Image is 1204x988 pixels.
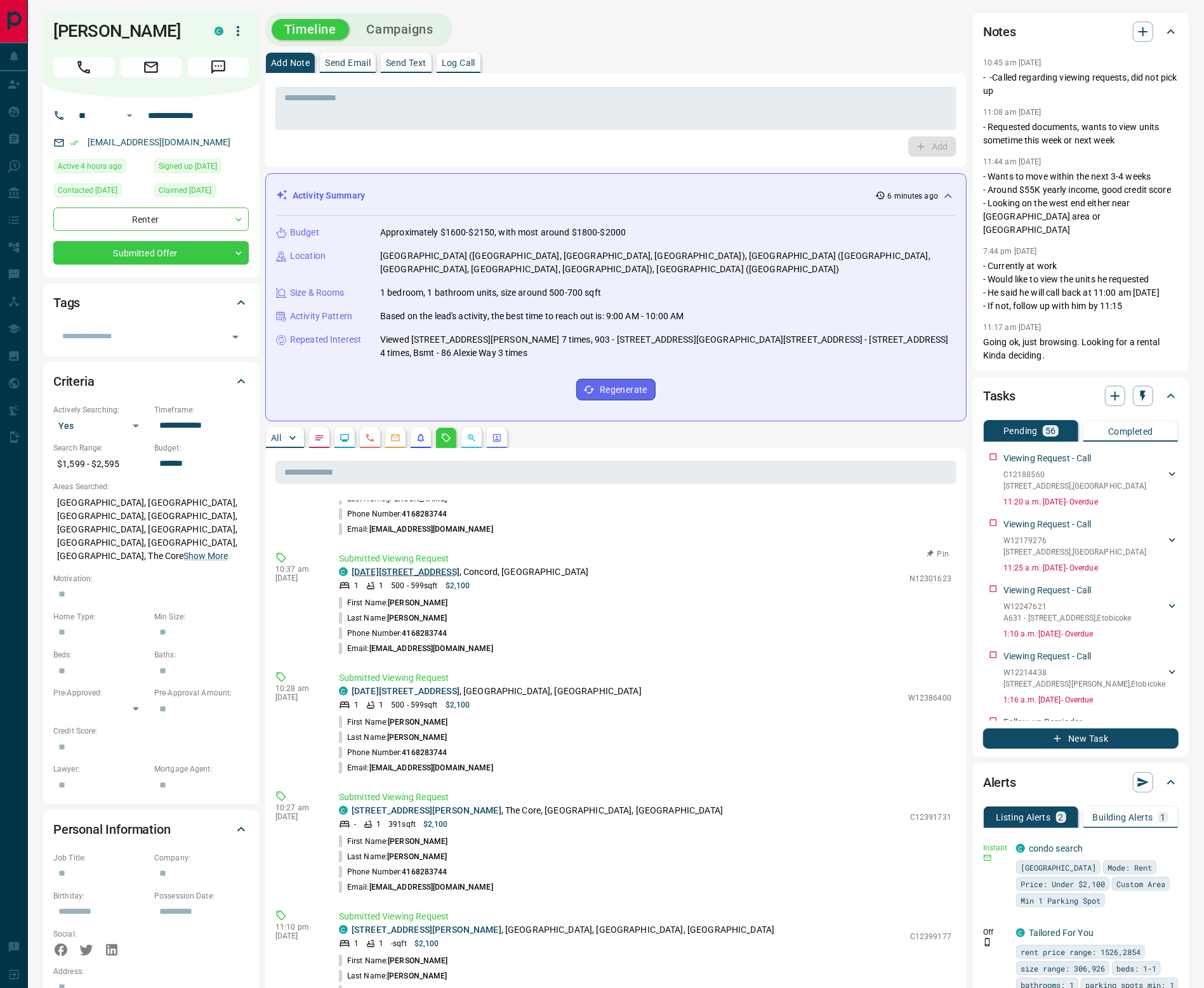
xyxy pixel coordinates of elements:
p: A631 - [STREET_ADDRESS] , Etobicoke [1003,612,1132,624]
p: First Name: [339,716,448,728]
span: Email [121,57,182,77]
p: [STREET_ADDRESS] , [GEOGRAPHIC_DATA] [1003,480,1147,492]
a: [EMAIL_ADDRESS][DOMAIN_NAME] [88,137,231,147]
p: - [354,819,356,830]
p: 11:44 am [DATE] [983,157,1042,166]
p: Address: [53,966,249,977]
p: 6 minutes ago [888,190,938,202]
p: Completed [1108,427,1153,436]
p: Lawyer: [53,763,148,775]
p: W12179276 [1003,535,1147,546]
p: Timeframe: [154,404,249,416]
p: [DATE] [275,693,320,702]
span: 4168283744 [402,629,447,638]
a: [STREET_ADDRESS][PERSON_NAME] [352,805,501,815]
div: Activity Summary6 minutes ago [276,184,956,207]
svg: Listing Alerts [416,433,426,443]
p: Email: [339,643,493,654]
p: Viewing Request - Call [1003,452,1092,465]
div: Tags [53,287,249,318]
div: condos.ca [339,687,348,695]
span: Mode: Rent [1108,861,1152,874]
svg: Opportunities [466,433,477,443]
p: [DATE] [275,812,320,821]
div: condos.ca [339,925,348,934]
p: Phone Number: [339,866,447,878]
p: 56 [1045,426,1056,435]
p: 1 [379,699,383,711]
div: condos.ca [339,567,348,576]
p: $1,599 - $2,595 [53,454,148,475]
p: First Name: [339,955,448,966]
p: Credit Score: [53,725,249,737]
span: Call [53,57,114,77]
svg: Notes [314,433,324,443]
p: , [GEOGRAPHIC_DATA], [GEOGRAPHIC_DATA] [352,685,642,698]
p: N12301623 [910,573,951,584]
span: [PERSON_NAME] [388,598,447,607]
p: Email: [339,762,493,774]
p: Job Title: [53,852,148,864]
span: Contacted [DATE] [58,184,117,197]
div: Submitted Offer [53,241,249,265]
span: Signed up [DATE] [159,160,217,173]
button: Pin [920,548,956,560]
span: [PERSON_NAME] [388,837,447,846]
p: - Wants to move within the next 3-4 weeks - Around $55K yearly income, good credit score - Lookin... [983,170,1179,237]
div: Notes [983,16,1179,47]
div: Tasks [983,381,1179,411]
p: Approximately $1600-$2150, with most around $1800-$2000 [380,226,626,239]
p: Submitted Viewing Request [339,791,951,804]
p: W12386400 [908,692,951,704]
p: [DATE] [275,932,320,940]
h2: Criteria [53,371,95,392]
p: Log Call [442,58,475,67]
h2: Alerts [983,772,1016,793]
div: Fri Jun 06 2025 [154,183,249,201]
p: [GEOGRAPHIC_DATA], [GEOGRAPHIC_DATA], [GEOGRAPHIC_DATA], [GEOGRAPHIC_DATA], [GEOGRAPHIC_DATA], [G... [53,492,249,567]
div: Alerts [983,767,1179,798]
p: Send Email [325,58,371,67]
p: C12188560 [1003,469,1147,480]
p: 11:25 a.m. [DATE] - Overdue [1003,562,1179,574]
span: [PERSON_NAME] [388,956,447,965]
p: Email: [339,881,493,893]
div: condos.ca [1016,928,1025,937]
span: Min 1 Parking Spot [1021,894,1101,907]
p: Last Name: [339,732,447,743]
p: 500 - 599 sqft [391,580,437,591]
p: Last Name: [339,851,447,862]
button: Regenerate [576,379,656,400]
p: Motivation: [53,573,249,584]
svg: Email Verified [70,138,79,147]
p: 1:10 a.m. [DATE] - Overdue [1003,628,1179,640]
span: [PERSON_NAME] [388,718,447,727]
p: First Name: [339,836,448,847]
p: [GEOGRAPHIC_DATA] ([GEOGRAPHIC_DATA], [GEOGRAPHIC_DATA], [GEOGRAPHIC_DATA]), [GEOGRAPHIC_DATA] ([... [380,249,956,276]
svg: Agent Actions [492,433,502,443]
svg: Push Notification Only [983,938,992,947]
p: $2,100 [423,819,448,830]
p: 11:17 am [DATE] [983,323,1042,332]
span: Custom Area [1116,878,1165,890]
p: [STREET_ADDRESS] , [GEOGRAPHIC_DATA] [1003,546,1147,558]
p: Viewing Request - Call [1003,518,1092,531]
p: 10:37 am [275,565,320,574]
svg: Lead Browsing Activity [340,433,350,443]
p: 1 [376,819,381,830]
p: 391 sqft [388,819,416,830]
p: 1 bedroom, 1 bathroom units, size around 500-700 sqft [380,286,601,300]
p: 11:10 pm [275,923,320,932]
div: W12179276[STREET_ADDRESS],[GEOGRAPHIC_DATA] [1003,532,1179,560]
h2: Tasks [983,386,1015,406]
p: Company: [154,852,249,864]
p: 1 [354,699,359,711]
p: $2,100 [446,699,470,711]
button: New Task [983,728,1179,749]
p: Budget [290,226,319,239]
p: 1 [1161,813,1166,822]
p: Viewing Request - Call [1003,584,1092,597]
p: Add Note [271,58,310,67]
p: [STREET_ADDRESS][PERSON_NAME] , Etobicoke [1003,678,1165,690]
p: Last Name: [339,612,447,624]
